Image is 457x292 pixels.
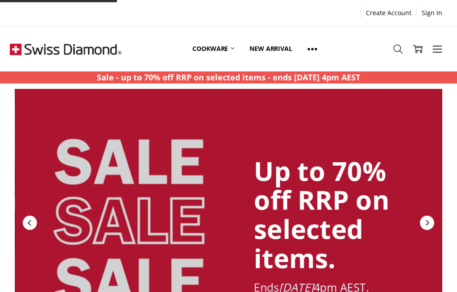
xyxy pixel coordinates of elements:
[242,29,299,69] a: New arrival
[361,7,416,19] a: Create Account
[300,29,325,69] a: Show All
[185,29,242,69] a: Cookware
[419,215,435,231] div: Next
[417,7,447,19] a: Sign In
[254,156,400,272] div: Up to 70% off RRP on selected items.
[10,27,121,71] img: Free Shipping On Every Order
[22,215,38,231] div: Previous
[97,72,360,83] strong: Sale - up to 70% off RRP on selected items - ends [DATE] 4pm AEST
